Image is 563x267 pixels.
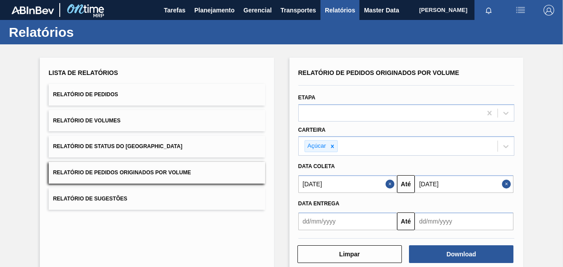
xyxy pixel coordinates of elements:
[298,200,339,207] span: Data Entrega
[298,212,397,230] input: dd/mm/yyyy
[53,196,127,202] span: Relatório de Sugestões
[325,5,355,16] span: Relatórios
[194,5,235,16] span: Planejamento
[415,212,513,230] input: dd/mm/yyyy
[386,175,397,193] button: Close
[298,94,316,101] label: Etapa
[49,188,265,210] button: Relatório de Sugestões
[49,110,265,132] button: Relatório de Volumes
[12,6,54,14] img: TNhmsLtSVTkK8tSr43FrP2fwEKptu5GPRR3wAAAABJRU5ErkJggg==
[397,212,415,230] button: Até
[364,5,399,16] span: Master Data
[502,175,513,193] button: Close
[515,5,526,16] img: userActions
[305,141,328,152] div: Açúcar
[53,143,182,149] span: Relatório de Status do [GEOGRAPHIC_DATA]
[164,5,185,16] span: Tarefas
[49,162,265,184] button: Relatório de Pedidos Originados por Volume
[544,5,554,16] img: Logout
[298,69,459,76] span: Relatório de Pedidos Originados por Volume
[53,91,118,98] span: Relatório de Pedidos
[415,175,513,193] input: dd/mm/yyyy
[409,245,513,263] button: Download
[49,69,118,76] span: Lista de Relatórios
[9,27,166,37] h1: Relatórios
[243,5,272,16] span: Gerencial
[49,84,265,106] button: Relatório de Pedidos
[53,118,120,124] span: Relatório de Volumes
[397,175,415,193] button: Até
[281,5,316,16] span: Transportes
[297,245,402,263] button: Limpar
[298,163,335,169] span: Data coleta
[53,169,191,176] span: Relatório de Pedidos Originados por Volume
[298,175,397,193] input: dd/mm/yyyy
[49,136,265,157] button: Relatório de Status do [GEOGRAPHIC_DATA]
[474,4,503,16] button: Notificações
[298,127,326,133] label: Carteira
